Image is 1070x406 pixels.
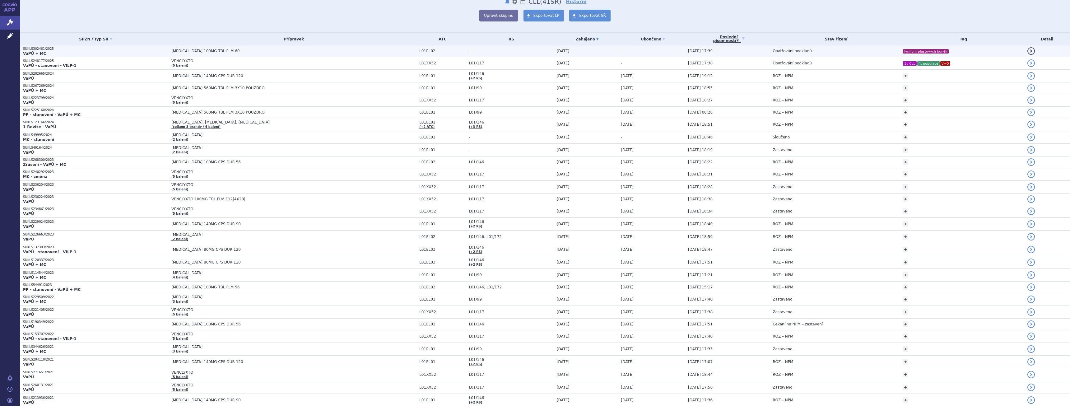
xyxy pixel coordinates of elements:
[903,73,908,79] a: +
[903,159,908,165] a: +
[688,297,713,301] span: [DATE] 17:40
[557,98,570,102] span: [DATE]
[23,146,168,150] p: SUKLS49164/2024
[557,148,570,152] span: [DATE]
[419,160,466,164] span: L01EL02
[621,98,634,102] span: [DATE]
[419,310,466,314] span: L01XX52
[419,49,466,53] span: L01EL02
[903,247,908,252] a: +
[23,232,168,237] p: SUKLS226663/2023
[171,271,327,275] span: [MEDICAL_DATA]
[688,285,713,289] span: [DATE] 15:17
[171,138,188,141] a: (2 balení)
[419,148,466,152] span: L01EL01
[917,61,940,66] i: fit populace
[688,148,713,152] span: [DATE] 18:19
[469,401,482,404] a: (+2 RS)
[171,64,188,67] a: (5 balení)
[171,151,188,154] a: (2 balení)
[1027,208,1035,215] a: detail
[419,197,466,201] span: L01XX52
[469,263,482,266] a: (+2 RS)
[23,250,77,254] strong: VaPÚ - stanovení - VILP-1
[688,74,713,78] span: [DATE] 19:12
[168,33,416,45] th: Přípravek
[557,222,570,226] span: [DATE]
[171,197,327,201] span: VENCLYXTO 100MG TBL FLM 112(4X28)
[621,235,634,239] span: [DATE]
[171,337,188,340] a: (5 balení)
[557,285,570,289] span: [DATE]
[773,247,792,252] span: Zastaveno
[23,113,81,117] strong: PP - stanovení - VaPÚ + MC
[903,171,908,177] a: +
[23,170,168,174] p: SUKLS240292/2023
[557,197,570,201] span: [DATE]
[1027,121,1035,128] a: detail
[419,235,466,239] span: L01EL02
[557,297,570,301] span: [DATE]
[1027,296,1035,303] a: detail
[171,125,221,128] a: (celkem 3 brandy / 4 balení)
[1027,396,1035,404] a: detail
[773,235,793,239] span: ROZ – NPM
[171,183,327,187] span: VENCLYXTO
[171,207,327,211] span: VENCLYXTO
[171,350,188,353] a: (3 balení)
[621,135,622,139] span: -
[1027,371,1035,378] a: detail
[23,63,77,68] strong: VaPÚ - stanovení - VILP-1
[171,260,327,264] span: [MEDICAL_DATA] 80MG CPS DUR 120
[1027,220,1035,228] a: detail
[419,120,466,124] span: L01EL01
[419,209,466,213] span: L01XX52
[419,125,435,128] a: (+2 ATC)
[621,148,634,152] span: [DATE]
[469,98,554,102] span: L01/117
[171,146,327,150] span: [MEDICAL_DATA]
[171,313,188,316] a: (5 balení)
[23,150,34,155] strong: VaPÚ
[419,61,466,65] span: L01XX52
[171,237,188,241] a: (2 balení)
[419,285,466,289] span: L01EL02
[621,260,634,264] span: [DATE]
[469,148,554,152] span: -
[171,74,327,78] span: [MEDICAL_DATA] 140MG CPS DUR 120
[23,158,168,162] p: SUKLS268300/2023
[903,284,908,290] a: +
[1027,146,1035,154] a: detail
[23,300,46,304] strong: VaPÚ + MC
[23,100,34,105] strong: VaPÚ
[557,110,570,114] span: [DATE]
[469,258,554,262] span: L01/146
[903,321,908,327] a: +
[903,110,908,115] a: +
[23,175,47,179] strong: MC - změna
[171,170,327,174] span: VENCLYXTO
[688,172,713,176] span: [DATE] 18:31
[1027,283,1035,291] a: detail
[621,86,634,90] span: [DATE]
[469,125,482,128] a: (+3 RS)
[1027,195,1035,203] a: detail
[419,110,466,114] span: L01EL01
[773,74,793,78] span: ROZ – NPM
[466,33,554,45] th: RS
[903,61,917,66] i: 1L CLL
[557,235,570,239] span: [DATE]
[23,212,34,216] strong: VaPÚ
[557,260,570,264] span: [DATE]
[940,61,950,66] i: V+O
[1027,259,1035,266] a: detail
[621,247,634,252] span: [DATE]
[688,33,770,45] a: Poslednípísemnost(?)
[171,110,327,114] span: [MEDICAL_DATA] 560MG TBL FLM 3X10 POUZDRO
[23,195,168,199] p: SUKLS236224/2023
[903,372,908,377] a: +
[469,160,554,164] span: L01/146
[903,234,908,240] a: +
[557,35,618,44] a: Zahájeno
[23,72,168,76] p: SUKLS282665/2024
